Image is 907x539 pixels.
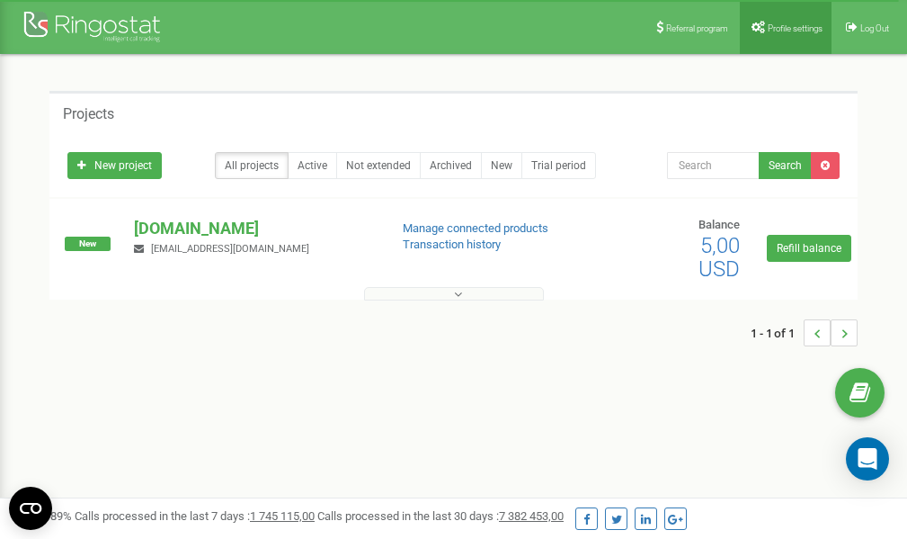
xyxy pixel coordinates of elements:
u: 7 382 453,00 [499,509,564,523]
a: Manage connected products [403,221,548,235]
span: New [65,237,111,251]
button: Search [759,152,812,179]
span: Referral program [666,23,728,33]
span: Balance [698,218,740,231]
a: Archived [420,152,482,179]
span: Calls processed in the last 7 days : [75,509,315,523]
a: All projects [215,152,289,179]
span: [EMAIL_ADDRESS][DOMAIN_NAME] [151,243,309,255]
input: Search [667,152,760,179]
a: Transaction history [403,238,501,251]
u: 1 745 115,00 [250,509,315,523]
span: Log Out [860,23,889,33]
nav: ... [751,301,858,364]
p: [DOMAIN_NAME] [134,217,373,240]
a: New [481,152,522,179]
span: Profile settings [768,23,823,33]
h5: Projects [63,106,114,122]
a: Active [288,152,337,179]
span: Calls processed in the last 30 days : [317,509,564,523]
a: Refill balance [767,235,851,262]
span: 5,00 USD [698,233,740,282]
a: Not extended [336,152,421,179]
span: 1 - 1 of 1 [751,319,804,346]
div: Open Intercom Messenger [846,437,889,481]
a: New project [67,152,162,179]
button: Open CMP widget [9,487,52,530]
a: Trial period [521,152,596,179]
